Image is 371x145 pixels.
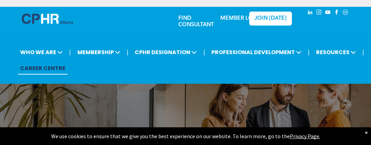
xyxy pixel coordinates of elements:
[333,9,340,18] a: facebook
[18,62,68,75] a: CAREER CENTRE
[342,9,349,18] a: Social network
[324,9,331,18] a: youtube
[290,133,320,140] a: Privacy Page.
[314,46,358,59] span: RESOURCES
[220,16,263,21] a: MEMBER LOGIN
[178,16,214,28] a: FIND CONSULTANT
[133,46,199,59] span: CPHR DESIGNATION
[365,129,368,136] div: Dismiss notification
[249,12,292,26] a: JOIN [DATE]
[209,46,303,59] span: PROFESSIONAL DEVELOPMENT
[203,45,205,59] li: |
[254,15,286,22] span: JOIN [DATE]
[127,45,129,59] li: |
[75,46,122,59] span: MEMBERSHIP
[315,9,323,18] a: instagram
[362,45,364,59] li: |
[306,9,314,18] a: linkedin
[69,45,71,59] li: |
[308,45,310,59] li: |
[18,46,65,59] span: WHO WE ARE
[22,14,73,24] img: A blue and white logo for cp alberta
